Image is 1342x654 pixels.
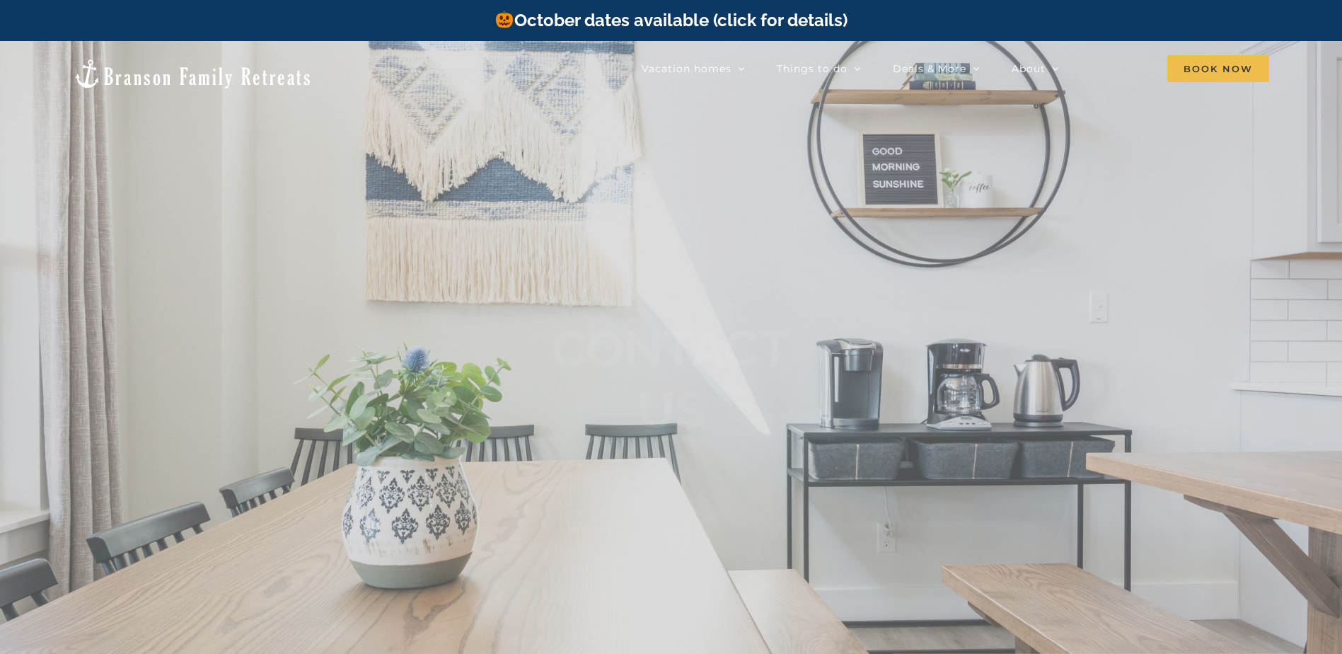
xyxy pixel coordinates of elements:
span: Contact [1091,64,1135,74]
a: Things to do [777,54,861,83]
span: Vacation homes [642,64,731,74]
span: Deals & More [893,64,966,74]
a: About [1012,54,1059,83]
a: Book Now [1167,54,1269,83]
b: CONTACT US [552,319,790,440]
nav: Main Menu [642,54,1269,83]
a: Contact [1091,54,1135,83]
a: October dates available (click for details) [494,10,847,30]
span: About [1012,64,1046,74]
img: 🎃 [496,11,513,28]
a: Vacation homes [642,54,745,83]
img: Branson Family Retreats Logo [73,58,313,90]
a: Deals & More [893,54,980,83]
span: Things to do [777,64,848,74]
span: Book Now [1167,55,1269,82]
